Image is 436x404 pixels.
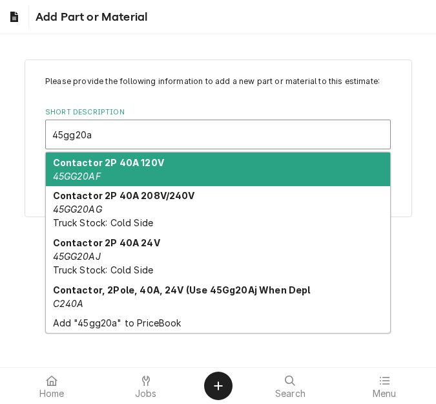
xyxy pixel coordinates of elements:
span: Truck Stock: Cold Side [53,217,154,228]
span: Truck Stock: Cold Side [53,264,154,275]
em: 45GG20AJ [53,251,101,262]
em: 45GG20AG [53,204,102,215]
em: C240A [53,298,84,309]
p: Please provide the following information to add a new part or material to this estimate: [45,76,391,87]
a: Home [5,370,98,401]
strong: Contactor, 2Pole, 40A, 24V (Use 45Gg20Aj When Depl [53,284,311,295]
div: Line Item Create/Update [25,59,412,217]
span: Add Part or Material [32,8,147,26]
a: Jobs [99,370,192,401]
button: Create Object [204,372,233,400]
strong: Contactor 2P 40A 120V [53,157,164,168]
a: Go to Estimates [3,5,26,28]
a: Search [244,370,337,401]
span: Search [275,388,306,399]
span: Menu [373,388,397,399]
strong: Contactor 2P 40A 24V [53,237,160,248]
label: Short Description [45,107,391,118]
em: 45GG20AF [53,171,101,182]
strong: Contactor 2P 40A 208V/240V [53,190,195,201]
span: Jobs [135,388,157,399]
a: Menu [338,370,431,401]
div: Line Item Create/Update Form [45,76,391,149]
span: Home [39,388,65,399]
div: Short Description [45,107,391,149]
div: Add "45gg20a" to PriceBook [46,313,390,333]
